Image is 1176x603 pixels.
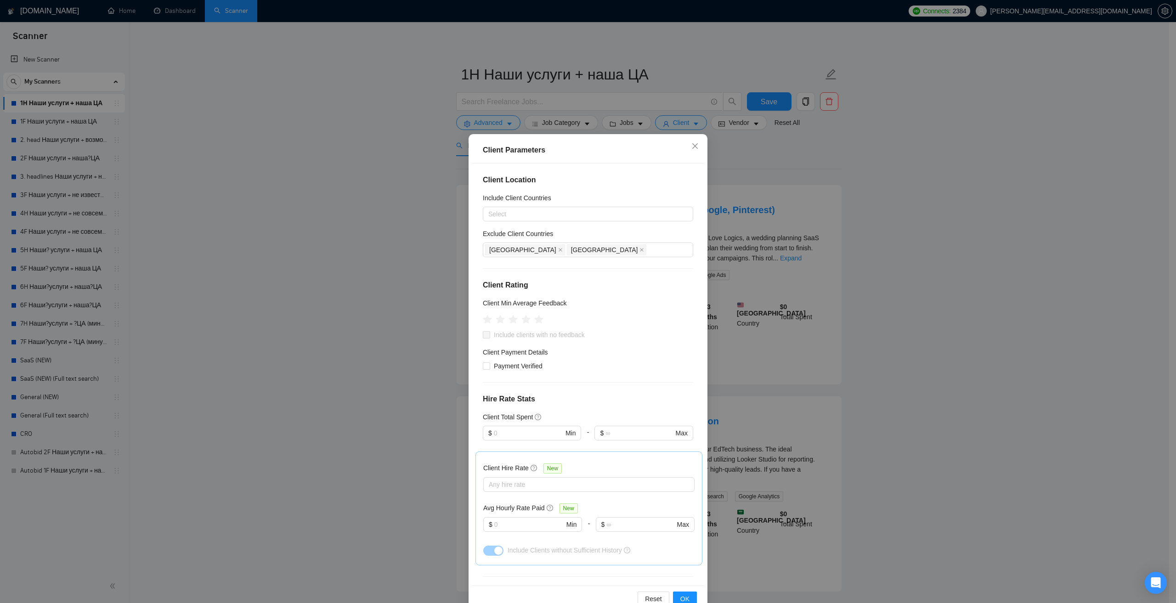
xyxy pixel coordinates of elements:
[565,428,576,439] span: Min
[483,394,693,405] h4: Hire Rate Stats
[483,315,492,324] span: star
[691,142,699,150] span: close
[581,426,594,452] div: -
[600,428,604,439] span: $
[531,465,538,472] span: question-circle
[606,520,675,530] input: ∞
[483,280,693,291] h4: Client Rating
[483,175,693,186] h4: Client Location
[566,520,577,530] span: Min
[535,414,542,421] span: question-circle
[605,428,673,439] input: ∞
[534,315,543,324] span: star
[571,245,638,255] span: [GEOGRAPHIC_DATA]
[489,520,492,530] span: $
[483,463,529,473] h5: Client Hire Rate
[509,315,518,324] span: star
[677,520,689,530] span: Max
[496,315,505,324] span: star
[601,520,605,530] span: $
[494,428,564,439] input: 0
[489,245,556,255] span: [GEOGRAPHIC_DATA]
[683,134,707,159] button: Close
[483,298,567,308] h5: Client Min Average Feedback
[1145,572,1167,594] div: Open Intercom Messenger
[639,248,644,252] span: close
[490,361,546,372] span: Payment Verified
[483,503,545,513] h5: Avg Hourly Rate Paid
[490,330,588,340] span: Include clients with no feedback
[483,145,693,156] div: Client Parameters
[483,193,551,203] h5: Include Client Countries
[582,518,595,543] div: -
[483,412,533,423] h5: Client Total Spent
[543,464,562,474] span: New
[488,428,492,439] span: $
[483,348,548,358] h4: Client Payment Details
[560,504,578,514] span: New
[547,505,554,512] span: question-circle
[521,315,531,324] span: star
[483,229,553,239] h5: Exclude Client Countries
[567,244,647,255] span: Africa
[558,248,563,252] span: close
[485,244,565,255] span: Pakistan
[676,428,688,439] span: Max
[624,547,630,554] span: question-circle
[494,520,565,530] input: 0
[508,547,622,554] span: Include Clients without Sufficient History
